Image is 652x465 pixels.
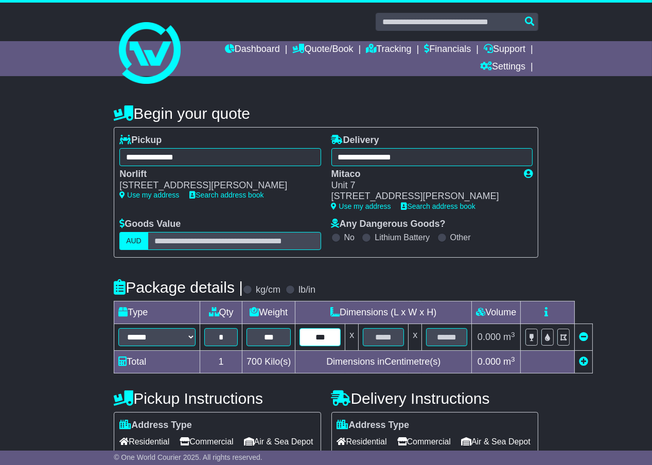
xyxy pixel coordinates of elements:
[331,180,514,191] div: Unit 7
[114,279,243,296] h4: Package details |
[375,233,430,242] label: Lithium Battery
[337,450,533,457] div: Please provide value
[478,356,501,367] span: 0.000
[119,232,148,250] label: AUD
[331,191,514,202] div: [STREET_ADDRESS][PERSON_NAME]
[119,219,181,230] label: Goods Value
[242,301,295,324] td: Weight
[409,324,422,351] td: x
[119,434,169,450] span: Residential
[114,390,321,407] h4: Pickup Instructions
[225,41,280,59] a: Dashboard
[478,332,501,342] span: 0.000
[337,420,410,431] label: Address Type
[244,434,313,450] span: Air & Sea Depot
[295,301,472,324] td: Dimensions (L x W x H)
[189,191,263,199] a: Search address book
[119,169,310,180] div: Norlift
[480,59,525,76] a: Settings
[180,434,233,450] span: Commercial
[337,434,387,450] span: Residential
[256,284,280,296] label: kg/cm
[114,105,538,122] h4: Begin your quote
[331,135,379,146] label: Delivery
[331,390,538,407] h4: Delivery Instructions
[331,169,514,180] div: Mitaco
[461,434,531,450] span: Air & Sea Depot
[298,284,315,296] label: lb/in
[331,219,446,230] label: Any Dangerous Goods?
[484,41,525,59] a: Support
[119,191,179,199] a: Use my address
[119,135,162,146] label: Pickup
[114,301,200,324] td: Type
[424,41,471,59] a: Financials
[503,332,515,342] span: m
[401,202,475,210] a: Search address book
[579,332,588,342] a: Remove this item
[511,355,515,363] sup: 3
[114,453,262,461] span: © One World Courier 2025. All rights reserved.
[397,434,451,450] span: Commercial
[114,351,200,373] td: Total
[331,202,391,210] a: Use my address
[119,180,310,191] div: [STREET_ADDRESS][PERSON_NAME]
[246,356,262,367] span: 700
[200,351,242,373] td: 1
[200,301,242,324] td: Qty
[579,356,588,367] a: Add new item
[344,233,355,242] label: No
[472,301,521,324] td: Volume
[293,41,354,59] a: Quote/Book
[242,351,295,373] td: Kilo(s)
[450,233,471,242] label: Other
[366,41,411,59] a: Tracking
[119,420,192,431] label: Address Type
[295,351,472,373] td: Dimensions in Centimetre(s)
[345,324,359,351] td: x
[511,331,515,338] sup: 3
[503,356,515,367] span: m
